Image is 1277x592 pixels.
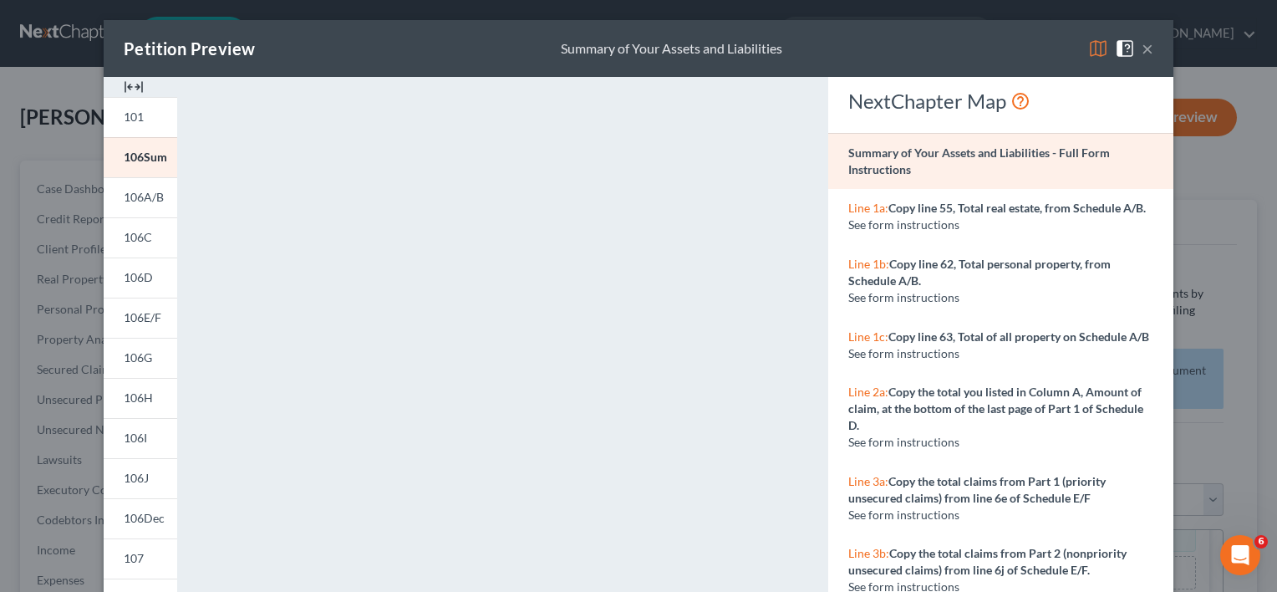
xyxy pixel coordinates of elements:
span: 106Sum [124,150,167,164]
span: See form instructions [848,508,959,522]
span: 106D [124,270,153,284]
iframe: Intercom live chat [1220,535,1260,575]
img: map-eea8200ae884c6f1103ae1953ef3d486a96c86aabb227e865a55264e3737af1f.svg [1088,38,1108,59]
span: Line 3a: [848,474,888,488]
span: 6 [1254,535,1268,549]
span: Line 1c: [848,329,888,344]
strong: Copy the total claims from Part 1 (priority unsecured claims) from line 6e of Schedule E/F [848,474,1106,505]
span: Line 3b: [848,546,889,560]
span: See form instructions [848,290,959,304]
span: 106I [124,431,147,445]
a: 106A/B [104,177,177,217]
a: 106H [104,378,177,418]
strong: Copy line 62, Total personal property, from Schedule A/B. [848,257,1111,288]
a: 106E/F [104,298,177,338]
div: NextChapter Map [848,88,1153,115]
span: See form instructions [848,435,959,449]
strong: Copy line 55, Total real estate, from Schedule A/B. [888,201,1146,215]
strong: Copy the total claims from Part 2 (nonpriority unsecured claims) from line 6j of Schedule E/F. [848,546,1127,577]
a: 107 [104,538,177,579]
strong: Summary of Your Assets and Liabilities - Full Form Instructions [848,145,1110,176]
img: expand-e0f6d898513216a626fdd78e52531dac95497ffd26381d4c15ee2fc46db09dca.svg [124,77,144,97]
a: 106D [104,258,177,298]
strong: Copy the total you listed in Column A, Amount of claim, at the bottom of the last page of Part 1 ... [848,385,1143,432]
a: 106G [104,338,177,378]
span: 107 [124,551,144,565]
div: Petition Preview [124,37,255,60]
span: Line 1a: [848,201,888,215]
span: 106Dec [124,511,165,525]
span: 106J [124,471,149,485]
span: Line 2a: [848,385,888,399]
span: Line 1b: [848,257,889,271]
img: help-close-5ba153eb36485ed6c1ea00a893f15db1cb9b99d6cae46e1a8edb6c62d00a1a76.svg [1115,38,1135,59]
span: 106G [124,350,152,365]
span: See form instructions [848,217,959,232]
a: 106I [104,418,177,458]
span: 101 [124,110,144,124]
span: 106H [124,390,153,405]
a: 101 [104,97,177,137]
span: See form instructions [848,346,959,360]
a: 106J [104,458,177,498]
span: 106E/F [124,310,161,324]
strong: Copy line 63, Total of all property on Schedule A/B [888,329,1149,344]
a: 106C [104,217,177,258]
button: × [1142,38,1153,59]
span: 106A/B [124,190,164,204]
a: 106Dec [104,498,177,538]
a: 106Sum [104,137,177,177]
div: Summary of Your Assets and Liabilities [561,39,782,59]
span: 106C [124,230,152,244]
